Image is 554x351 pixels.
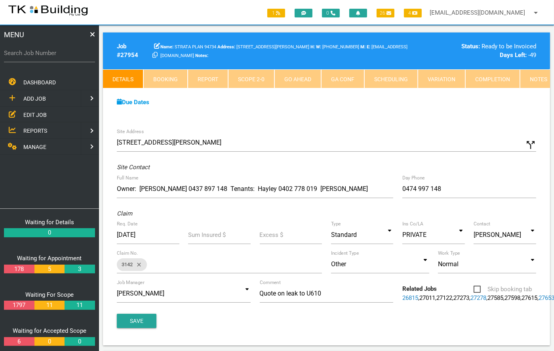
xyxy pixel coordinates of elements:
span: ADD JOB [23,95,46,102]
a: Due Dates [117,99,149,106]
span: MANAGE [23,144,46,150]
b: Days Left: [500,52,527,59]
b: Related Jobs [402,285,437,292]
a: 11 [65,301,95,310]
a: 6 [4,337,34,346]
a: 26815 [402,294,418,301]
label: Comment [260,279,281,286]
b: H: [310,44,315,50]
i: Site Contact [117,164,150,171]
label: Excess $ [260,231,284,240]
a: 178 [4,265,34,274]
span: Skip booking tab [474,284,532,294]
i: close [133,258,142,271]
a: Waiting for Accepted Scope [13,327,86,334]
a: Waiting For Scope [25,291,74,298]
i: Claim [117,210,132,217]
b: Job # 27954 [117,43,138,59]
a: 0 [4,228,95,237]
div: Ready to be Invoiced -49 [438,42,536,60]
span: EDIT JOB [23,111,47,118]
label: Ins Co/LA [402,220,424,227]
span: STRATA PLAN 94734 [160,44,216,50]
label: Type [331,220,341,227]
span: [PHONE_NUMBER] [316,44,359,50]
span: MENU [4,29,24,40]
label: Site Address [117,128,144,135]
span: DASHBOARD [23,79,56,86]
label: Contact [474,220,490,227]
a: 1797 [4,301,34,310]
a: Go Ahead [274,69,321,88]
label: Job Manager [117,279,145,286]
span: 4 [404,9,422,17]
a: 27598 [505,294,520,301]
a: 3 [65,265,95,274]
label: Work Type [438,250,460,257]
b: E: [367,44,370,50]
label: Full Name [117,174,138,181]
a: Waiting for Details [25,219,74,226]
a: 27278 [470,294,486,301]
a: 27273 [453,294,469,301]
a: Click here copy customer information. [152,52,158,59]
div: 3142 [117,258,147,271]
span: 26 [377,9,394,17]
b: W: [316,44,321,50]
button: Save [117,314,156,328]
a: Completion [465,69,520,88]
a: Scheduling [364,69,418,88]
span: 1 [267,9,285,17]
label: Claim No. [117,250,138,257]
div: , , , , , , , , , , , , , , , , [398,284,469,302]
a: Booking [143,69,188,88]
b: Name: [160,44,173,50]
a: 0 [65,337,95,346]
span: [STREET_ADDRESS][PERSON_NAME] [217,44,309,50]
span: REPORTS [23,128,47,134]
img: s3file [8,4,88,17]
a: GA Conf [321,69,364,88]
b: Address: [217,44,235,50]
a: 11 [34,301,65,310]
b: Status: [461,43,480,50]
b: M: [360,44,366,50]
a: 27122 [436,294,452,301]
a: Details [103,69,143,88]
span: 0 [322,9,340,17]
label: Sum Insured $ [188,231,226,240]
a: 27011 [419,294,435,301]
i: Click to show custom address field [525,139,537,151]
a: 27615 [522,294,537,301]
a: 5 [34,265,65,274]
a: Variation [418,69,465,88]
b: Notes: [195,53,208,58]
a: Waiting for Appointment [17,255,82,262]
label: Day Phone [402,174,425,181]
a: Report [188,69,228,88]
label: Req. Date [117,220,137,227]
a: Scope 2-0 [228,69,274,88]
label: Search Job Number [4,49,95,58]
label: Incident Type [331,250,359,257]
a: 0 [34,337,65,346]
a: 27585 [487,294,503,301]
